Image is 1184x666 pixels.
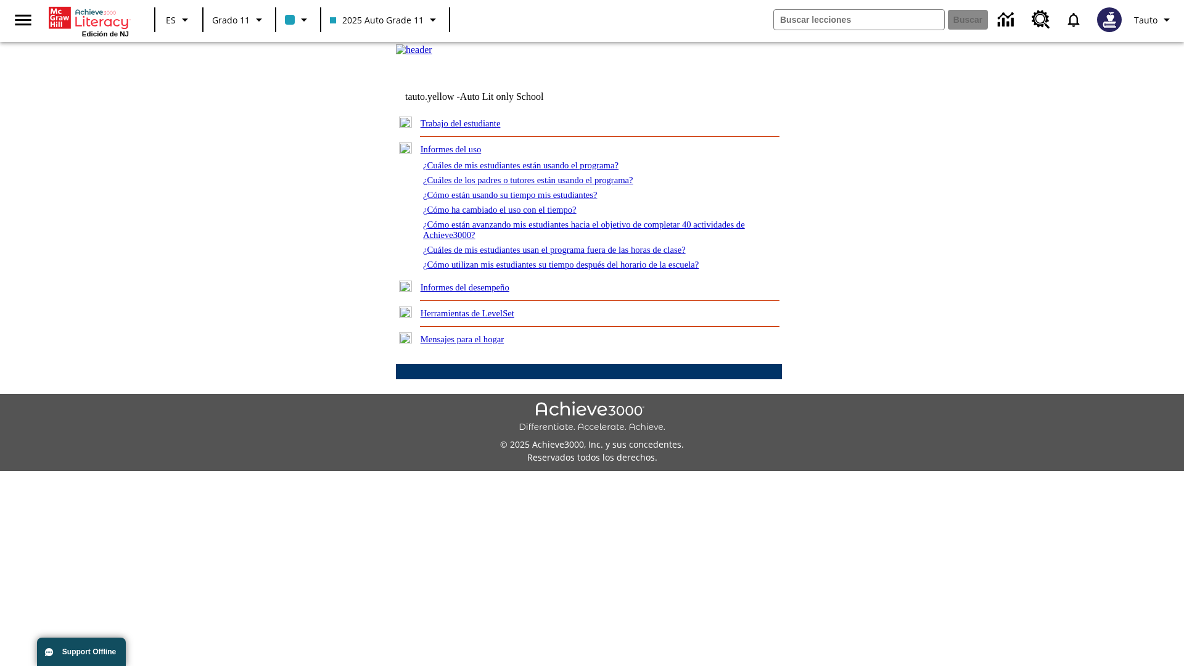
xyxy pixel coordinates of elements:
a: ¿Cuáles de los padres o tutores están usando el programa? [423,175,633,185]
button: Lenguaje: ES, Selecciona un idioma [159,9,199,31]
img: plus.gif [399,117,412,128]
a: Trabajo del estudiante [421,118,501,128]
a: ¿Cómo están usando su tiempo mis estudiantes? [423,190,598,200]
span: 2025 Auto Grade 11 [330,14,424,27]
a: Mensajes para el hogar [421,334,504,344]
a: Informes del uso [421,144,482,154]
a: Informes del desempeño [421,282,509,292]
a: ¿Cómo están avanzando mis estudiantes hacia el objetivo de completar 40 actividades de Achieve3000? [423,220,745,240]
button: Perfil/Configuración [1129,9,1179,31]
a: Notificaciones [1058,4,1090,36]
img: minus.gif [399,142,412,154]
a: Herramientas de LevelSet [421,308,514,318]
button: Support Offline [37,638,126,666]
nobr: Auto Lit only School [460,91,544,102]
button: Clase: 2025 Auto Grade 11, Selecciona una clase [325,9,445,31]
input: Buscar campo [774,10,944,30]
a: Centro de recursos, Se abrirá en una pestaña nueva. [1024,3,1058,36]
img: plus.gif [399,332,412,343]
span: Tauto [1134,14,1157,27]
img: plus.gif [399,306,412,318]
img: plus.gif [399,281,412,292]
span: Support Offline [62,647,116,656]
button: Grado: Grado 11, Elige un grado [207,9,271,31]
img: Avatar [1097,7,1122,32]
button: El color de la clase es azul claro. Cambiar el color de la clase. [280,9,316,31]
div: Portada [49,4,129,38]
span: Edición de NJ [82,30,129,38]
span: Grado 11 [212,14,250,27]
button: Abrir el menú lateral [5,2,41,38]
img: header [396,44,432,55]
a: ¿Cómo ha cambiado el uso con el tiempo? [423,205,577,215]
a: ¿Cuáles de mis estudiantes están usando el programa? [423,160,619,170]
button: Escoja un nuevo avatar [1090,4,1129,36]
span: ES [166,14,176,27]
img: Achieve3000 Differentiate Accelerate Achieve [519,401,665,433]
td: tauto.yellow - [405,91,632,102]
a: Centro de información [990,3,1024,37]
a: ¿Cuáles de mis estudiantes usan el programa fuera de las horas de clase? [423,245,686,255]
a: ¿Cómo utilizan mis estudiantes su tiempo después del horario de la escuela? [423,260,699,269]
